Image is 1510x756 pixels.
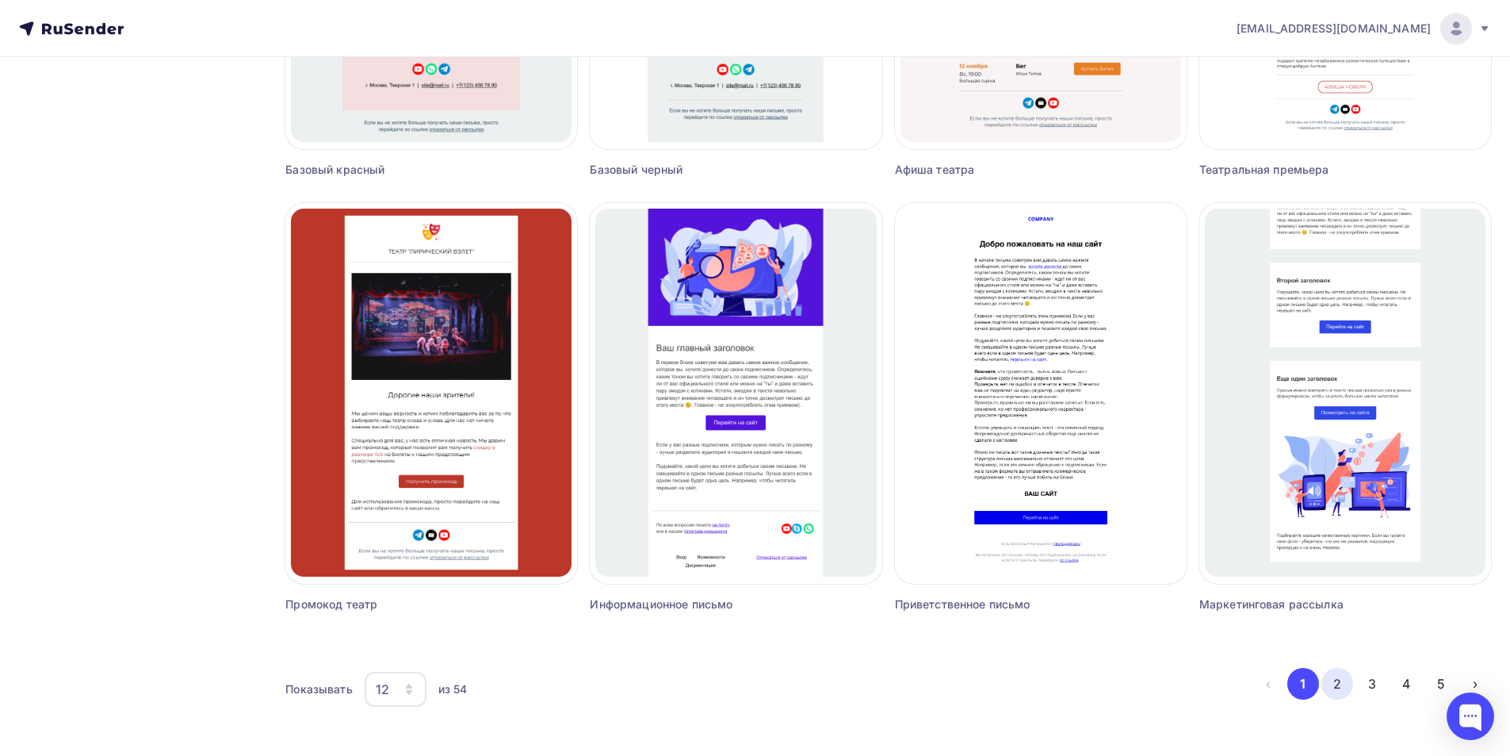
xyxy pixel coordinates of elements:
button: Go to next page [1459,668,1491,700]
div: Маркетинговая рассылка [1199,597,1418,612]
div: Базовый черный [590,162,809,178]
div: Театральная премьера [1199,162,1418,178]
div: Показывать [285,681,352,697]
button: Go to page 3 [1356,668,1388,700]
a: [EMAIL_ADDRESS][DOMAIN_NAME] [1237,13,1491,44]
div: Приветственное письмо [895,597,1114,612]
button: Go to page 2 [1321,668,1353,700]
span: [EMAIL_ADDRESS][DOMAIN_NAME] [1237,21,1431,36]
button: 12 [364,671,427,708]
div: из 54 [438,681,468,697]
div: Промокод театр [285,597,504,612]
div: 12 [376,680,389,699]
button: Go to page 4 [1390,668,1422,700]
div: Информационное письмо [590,597,809,612]
button: Go to page 1 [1287,668,1319,700]
ul: Pagination [1252,668,1491,700]
div: Афиша театра [895,162,1114,178]
button: Go to page 5 [1425,668,1457,700]
div: Базовый красный [285,162,504,178]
